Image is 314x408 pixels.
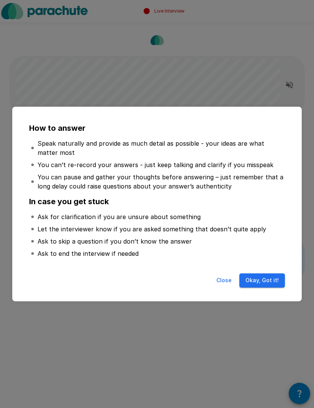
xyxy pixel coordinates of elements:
[38,172,283,191] p: You can pause and gather your thoughts before answering – just remember that a long delay could r...
[38,237,192,246] p: Ask to skip a question if you don’t know the answer
[38,212,201,221] p: Ask for clarification if you are unsure about something
[38,160,273,169] p: You can’t re-record your answers - just keep talking and clarify if you misspeak
[38,224,266,234] p: Let the interviewer know if you are asked something that doesn’t quite apply
[239,273,285,288] button: Okay, Got it!
[29,124,85,133] b: How to answer
[38,139,283,157] p: Speak naturally and provide as much detail as possible - your ideas are what matter most
[29,197,109,206] b: In case you get stuck
[38,249,139,258] p: Ask to end the interview if needed
[212,273,236,288] button: Close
